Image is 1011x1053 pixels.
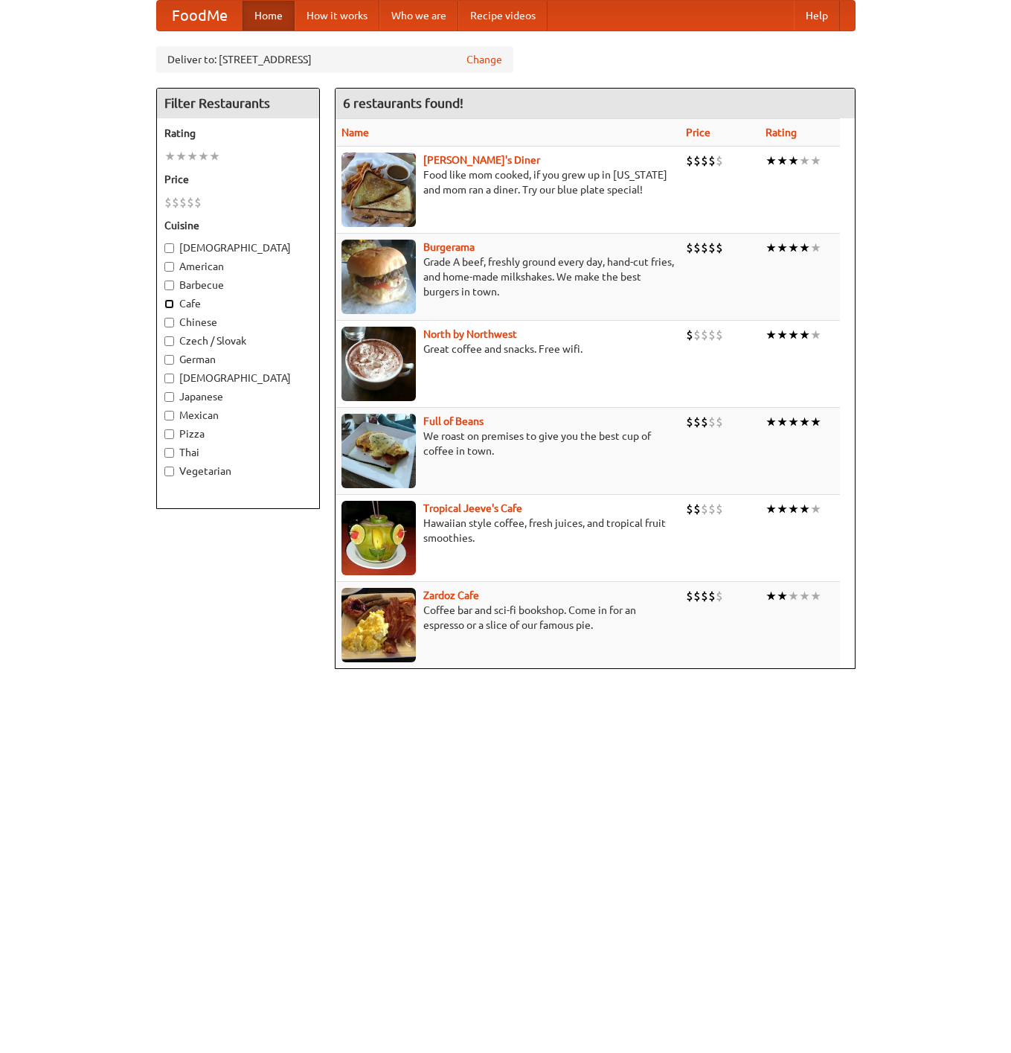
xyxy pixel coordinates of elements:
[777,501,788,517] li: ★
[716,588,723,604] li: $
[716,153,723,169] li: $
[686,153,693,169] li: $
[176,148,187,164] li: ★
[777,327,788,343] li: ★
[716,414,723,430] li: $
[187,194,194,211] li: $
[766,127,797,138] a: Rating
[341,153,416,227] img: sallys.jpg
[777,240,788,256] li: ★
[794,1,840,31] a: Help
[164,355,174,365] input: German
[788,153,799,169] li: ★
[766,327,777,343] li: ★
[788,327,799,343] li: ★
[701,588,708,604] li: $
[693,588,701,604] li: $
[156,46,513,73] div: Deliver to: [STREET_ADDRESS]
[701,501,708,517] li: $
[466,52,502,67] a: Change
[423,502,522,514] a: Tropical Jeeve's Cafe
[810,153,821,169] li: ★
[799,501,810,517] li: ★
[788,414,799,430] li: ★
[693,153,701,169] li: $
[164,333,312,348] label: Czech / Slovak
[164,408,312,423] label: Mexican
[164,126,312,141] h5: Rating
[810,414,821,430] li: ★
[164,389,312,404] label: Japanese
[341,127,369,138] a: Name
[423,154,540,166] a: [PERSON_NAME]'s Diner
[179,194,187,211] li: $
[343,96,463,110] ng-pluralize: 6 restaurants found!
[164,278,312,292] label: Barbecue
[799,414,810,430] li: ★
[164,467,174,476] input: Vegetarian
[766,588,777,604] li: ★
[693,501,701,517] li: $
[164,296,312,311] label: Cafe
[209,148,220,164] li: ★
[243,1,295,31] a: Home
[164,464,312,479] label: Vegetarian
[164,148,176,164] li: ★
[686,127,710,138] a: Price
[164,371,312,385] label: [DEMOGRAPHIC_DATA]
[194,194,202,211] li: $
[164,315,312,330] label: Chinese
[701,240,708,256] li: $
[423,589,479,601] a: Zardoz Cafe
[788,240,799,256] li: ★
[708,240,716,256] li: $
[164,243,174,253] input: [DEMOGRAPHIC_DATA]
[693,327,701,343] li: $
[716,240,723,256] li: $
[423,328,517,340] a: North by Northwest
[187,148,198,164] li: ★
[164,262,174,272] input: American
[164,240,312,255] label: [DEMOGRAPHIC_DATA]
[341,414,416,488] img: beans.jpg
[164,445,312,460] label: Thai
[164,411,174,420] input: Mexican
[341,240,416,314] img: burgerama.jpg
[164,374,174,383] input: [DEMOGRAPHIC_DATA]
[164,194,172,211] li: $
[341,603,674,633] p: Coffee bar and sci-fi bookshop. Come in for an espresso or a slice of our famous pie.
[157,89,319,118] h4: Filter Restaurants
[716,327,723,343] li: $
[423,415,484,427] a: Full of Beans
[341,167,674,197] p: Food like mom cooked, if you grew up in [US_STATE] and mom ran a diner. Try our blue plate special!
[423,241,475,253] a: Burgerama
[686,588,693,604] li: $
[379,1,458,31] a: Who we are
[458,1,548,31] a: Recipe videos
[686,414,693,430] li: $
[766,240,777,256] li: ★
[164,352,312,367] label: German
[766,501,777,517] li: ★
[708,588,716,604] li: $
[799,588,810,604] li: ★
[295,1,379,31] a: How it works
[341,327,416,401] img: north.jpg
[788,588,799,604] li: ★
[164,172,312,187] h5: Price
[777,588,788,604] li: ★
[708,501,716,517] li: $
[810,588,821,604] li: ★
[164,318,174,327] input: Chinese
[341,516,674,545] p: Hawaiian style coffee, fresh juices, and tropical fruit smoothies.
[686,501,693,517] li: $
[341,429,674,458] p: We roast on premises to give you the best cup of coffee in town.
[708,414,716,430] li: $
[341,501,416,575] img: jeeves.jpg
[777,153,788,169] li: ★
